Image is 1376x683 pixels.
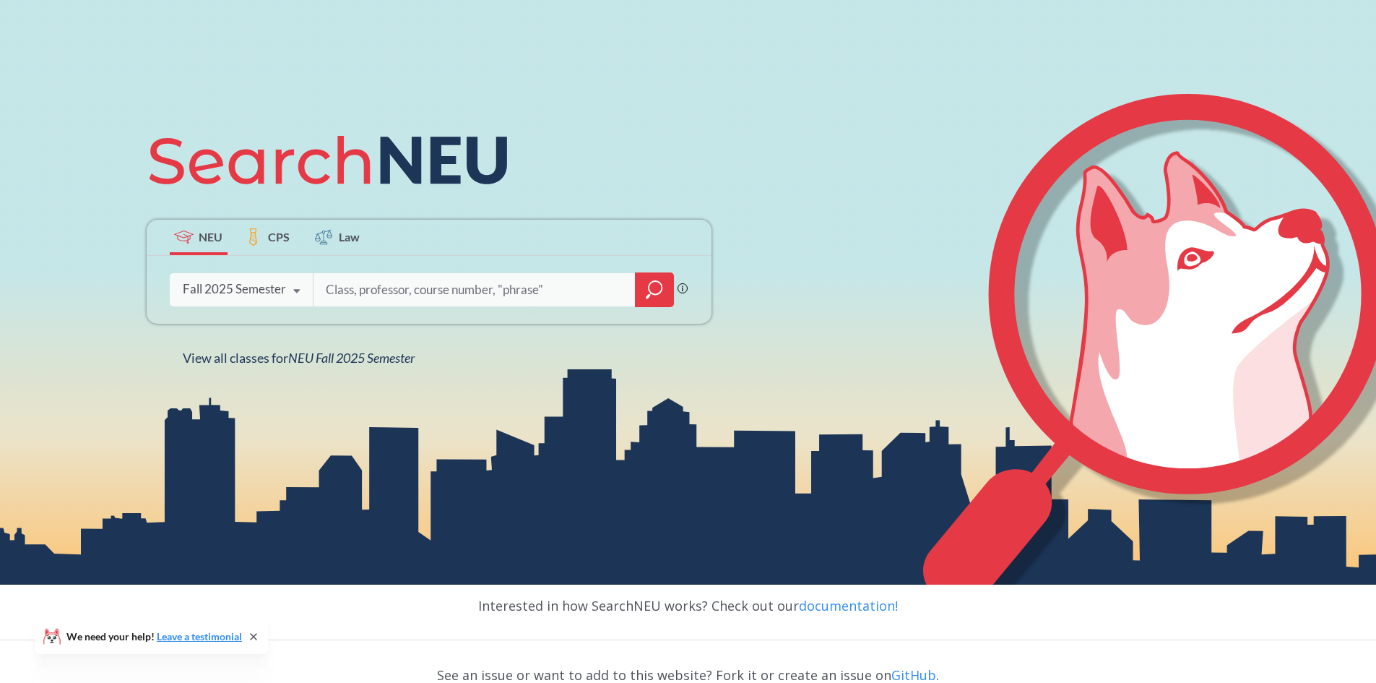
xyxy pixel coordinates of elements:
[268,228,290,245] span: CPS
[799,597,898,614] a: documentation!
[339,228,360,245] span: Law
[183,281,286,297] div: Fall 2025 Semester
[199,228,222,245] span: NEU
[635,272,674,307] div: magnifying glass
[324,275,625,305] input: Class, professor, course number, "phrase"
[646,280,663,300] svg: magnifying glass
[183,350,415,366] span: View all classes for
[288,350,415,366] span: NEU Fall 2025 Semester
